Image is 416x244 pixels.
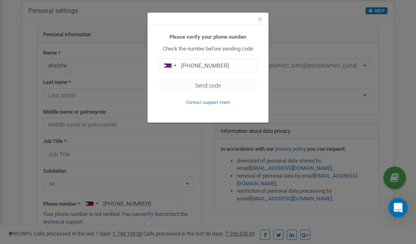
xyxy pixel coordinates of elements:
[160,59,256,73] input: 0905 123 4567
[169,34,247,40] b: Please verify your phone number
[258,14,262,24] span: ×
[160,79,256,92] button: Send code
[160,59,179,72] div: Telephone country code
[186,100,230,105] small: Contact support team
[160,45,256,53] p: Check the number before sending code
[186,99,230,105] a: Contact support team
[388,198,408,218] div: Open Intercom Messenger
[258,15,262,24] button: Close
